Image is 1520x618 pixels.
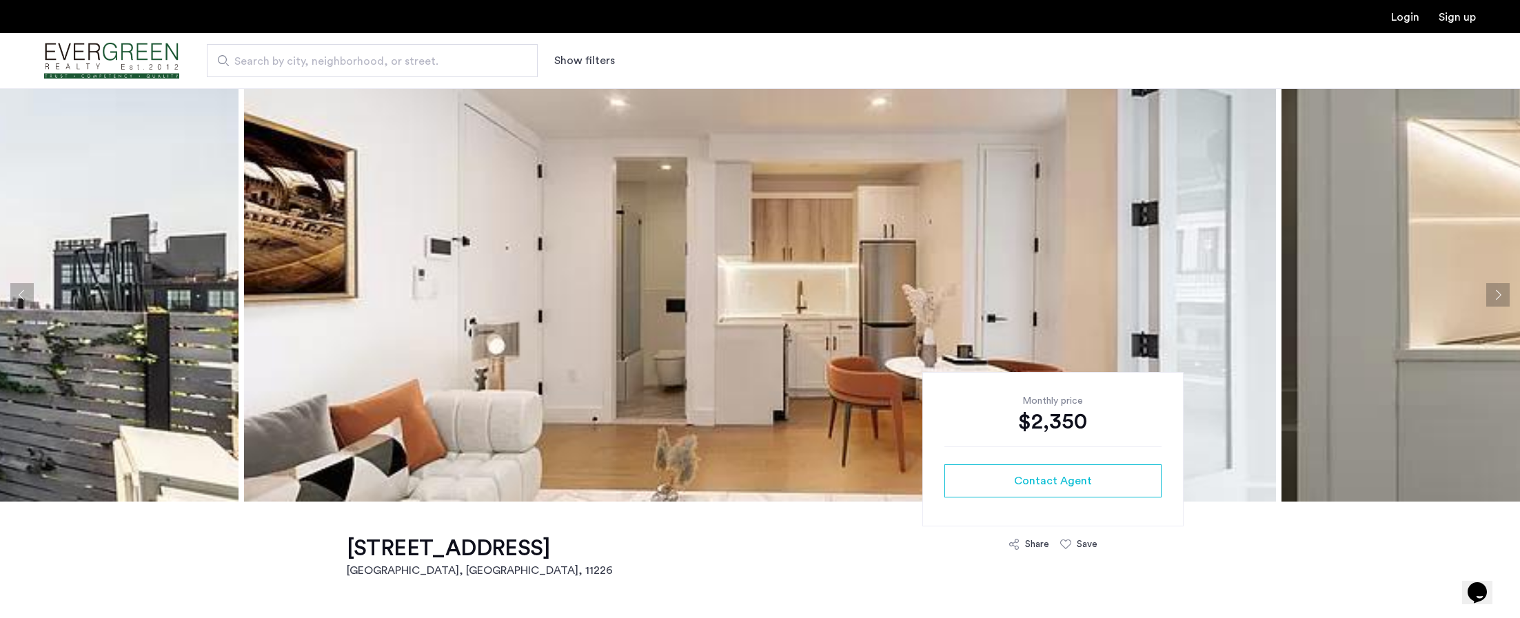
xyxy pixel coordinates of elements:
h2: [GEOGRAPHIC_DATA], [GEOGRAPHIC_DATA] , 11226 [347,562,613,579]
input: Apartment Search [207,44,538,77]
button: Previous apartment [10,283,34,307]
a: [STREET_ADDRESS][GEOGRAPHIC_DATA], [GEOGRAPHIC_DATA], 11226 [347,535,613,579]
img: apartment [244,88,1276,502]
span: Search by city, neighborhood, or street. [234,53,499,70]
button: Show or hide filters [554,52,615,69]
iframe: chat widget [1462,563,1506,604]
div: Save [1077,537,1097,551]
button: button [944,464,1162,497]
a: Registration [1439,12,1476,23]
div: Share [1025,537,1049,551]
span: Contact Agent [1014,473,1092,489]
div: $2,350 [944,408,1162,435]
div: Monthly price [944,394,1162,408]
a: Cazamio Logo [44,35,179,87]
h1: [STREET_ADDRESS] [347,535,613,562]
button: Next apartment [1486,283,1510,307]
a: Login [1391,12,1419,23]
img: logo [44,35,179,87]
